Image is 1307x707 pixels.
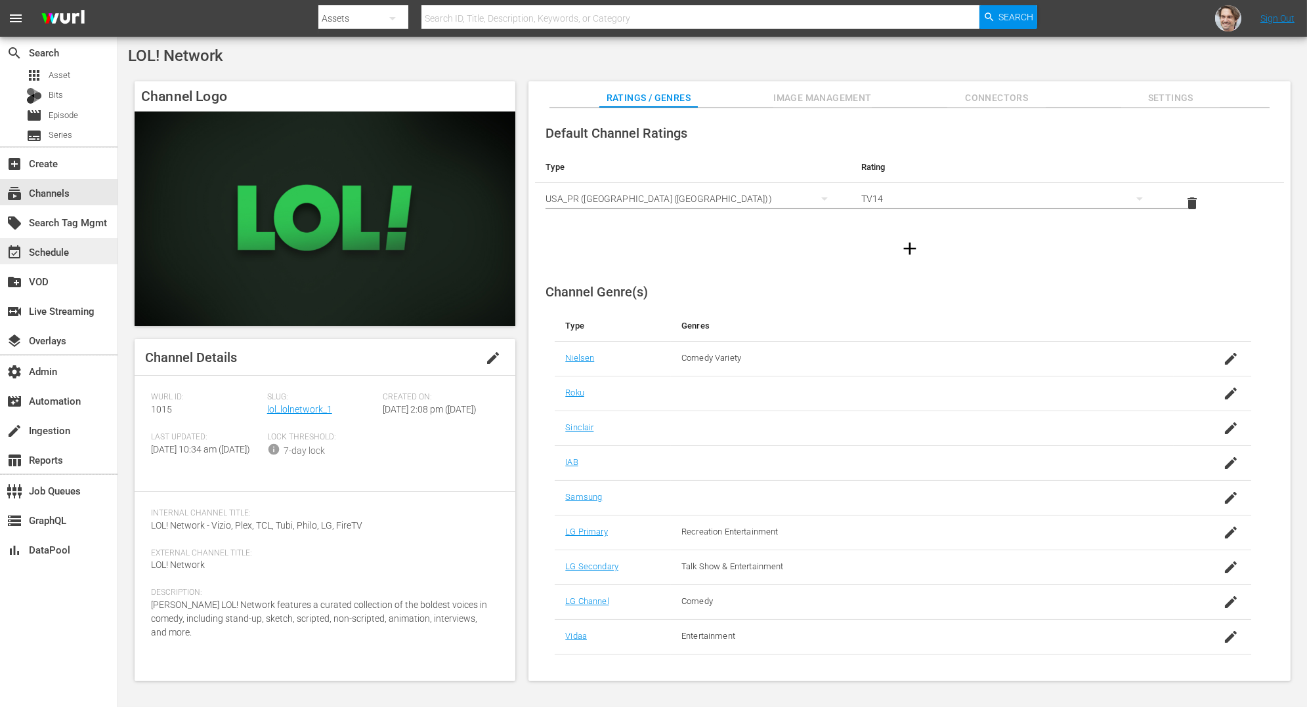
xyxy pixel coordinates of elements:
span: [PERSON_NAME] LOL! Network features a curated collection of the boldest voices in comedy, includi... [151,599,487,637]
span: Ingestion [7,423,22,439]
span: menu [8,10,24,26]
img: photo.jpg [1215,5,1241,31]
span: Channel Genre(s) [546,284,648,300]
span: Ratings / Genres [599,90,698,106]
span: Search Tag Mgmt [7,215,22,231]
a: Nielsen [565,353,594,363]
th: Rating [851,151,1166,183]
span: [DATE] 2:08 pm ([DATE]) [383,404,477,414]
span: Overlays [7,333,22,349]
span: Settings [1121,90,1220,106]
span: Internal Channel Title: [151,508,492,519]
span: Episode [26,108,42,123]
span: LOL! Network [151,559,205,570]
a: LG Primary [565,527,607,536]
span: [DATE] 10:34 am ([DATE]) [151,444,250,455]
th: Type [535,151,850,183]
span: edit [485,350,501,366]
a: Vidaa [565,631,587,641]
span: Bits [49,89,63,102]
span: Description: [151,588,492,598]
span: delete [1184,195,1200,211]
table: simple table [535,151,1284,224]
span: Channel Details [145,350,237,365]
span: LOL! Network [128,47,223,65]
button: delete [1176,188,1208,219]
button: Search [979,5,1037,29]
div: USA_PR ([GEOGRAPHIC_DATA] ([GEOGRAPHIC_DATA])) [546,180,840,217]
img: LOL! Network [135,111,515,325]
span: Image Management [773,90,872,106]
span: 1015 [151,404,172,414]
span: DataPool [7,542,22,558]
span: Channels [7,186,22,201]
span: Search [999,5,1034,29]
span: Slug: [267,392,377,403]
a: Sinclair [565,422,593,432]
span: Asset [26,68,42,83]
h4: Channel Logo [135,81,515,111]
span: VOD [7,274,22,290]
span: Lock Threshold: [267,432,377,443]
span: Schedule [7,245,22,260]
span: Create [7,156,22,172]
span: Connectors [947,90,1046,106]
span: Last Updated: [151,432,261,443]
span: Series [26,128,42,144]
button: edit [477,342,509,374]
img: ans4CAIJ8jUAAAAAAAAAAAAAAAAAAAAAAAAgQb4GAAAAAAAAAAAAAAAAAAAAAAAAJMjXAAAAAAAAAAAAAAAAAAAAAAAAgAT5G... [32,3,95,34]
span: Admin [7,364,22,380]
span: Automation [7,394,22,409]
span: GraphQL [7,513,22,529]
span: Episode [49,109,78,122]
div: TV14 [861,180,1155,217]
th: Genres [671,310,1174,342]
a: Roku [565,388,584,397]
span: External Channel Title: [151,548,492,559]
a: Sign Out [1260,13,1295,24]
span: Search [7,45,22,61]
a: LG Channel [565,596,609,606]
span: Reports [7,453,22,468]
a: Samsung [565,492,602,502]
a: IAB [565,457,578,467]
span: Live Streaming [7,304,22,319]
a: LG Secondary [565,561,618,571]
span: Job Queues [7,483,22,499]
span: Series [49,129,72,142]
div: 7-day lock [284,444,325,458]
th: Type [555,310,671,342]
span: Default Channel Ratings [546,125,687,141]
span: Created On: [383,392,493,403]
span: info [267,443,280,456]
span: Asset [49,69,70,82]
span: LOL! Network - Vizio, Plex, TCL, Tubi, Philo, LG, FireTV [151,520,362,531]
div: Bits [26,88,42,104]
a: lol_lolnetwork_1 [267,404,332,414]
span: Wurl ID: [151,392,261,403]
